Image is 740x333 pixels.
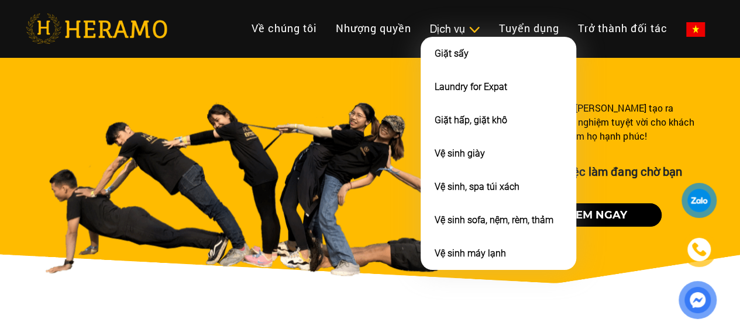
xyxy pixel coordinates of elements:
a: phone-icon [683,234,715,265]
a: Giặt sấy [435,48,469,59]
button: Xem ngay [533,203,662,227]
div: Hãy cùng [PERSON_NAME] tạo ra những trải nghiệm tuyệt vời cho khách hàng và làm họ hạnh phúc! [533,101,695,143]
span: Việc làm đang chờ bạn [559,164,682,179]
a: Tuyển dụng [490,16,569,41]
a: Trở thành đối tác [569,16,677,41]
a: Nhượng quyền [326,16,421,41]
img: heramo-logo.png [26,13,167,44]
a: Vệ sinh giày [435,148,485,159]
div: Dịch vụ [430,21,480,37]
a: Về chúng tôi [242,16,326,41]
a: Vệ sinh, spa túi xách [435,181,519,192]
a: Vệ sinh sofa, nệm, rèm, thảm [435,214,553,226]
img: subToggleIcon [468,24,480,36]
a: Vệ sinh máy lạnh [435,248,506,259]
img: banner [45,101,481,276]
img: vn-flag.png [686,22,705,37]
a: Giặt hấp, giặt khô [435,115,507,126]
a: Laundry for Expat [435,81,507,92]
img: phone-icon [693,243,706,256]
